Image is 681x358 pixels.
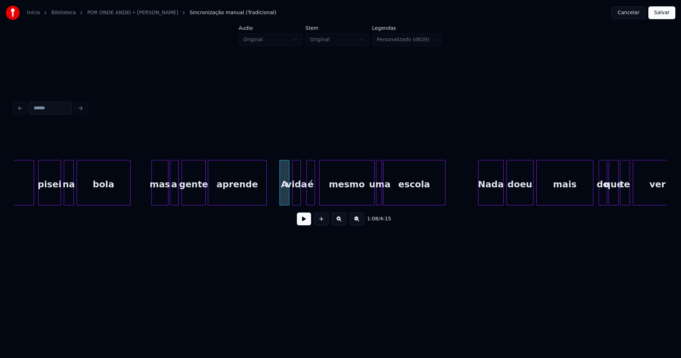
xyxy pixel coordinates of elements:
span: Sincronização manual (Tradicional) [190,9,276,16]
div: / [367,215,384,222]
span: 4:15 [380,215,391,222]
label: Áudio [239,26,303,31]
span: 1:08 [367,215,378,222]
a: Biblioteca [51,9,76,16]
img: youka [6,6,20,20]
button: Salvar [648,6,675,19]
label: Legendas [372,26,442,31]
label: Stem [305,26,369,31]
nav: breadcrumb [27,9,276,16]
a: POR ONDE ANDEI • [PERSON_NAME] [87,9,178,16]
a: Início [27,9,40,16]
button: Cancelar [611,6,646,19]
